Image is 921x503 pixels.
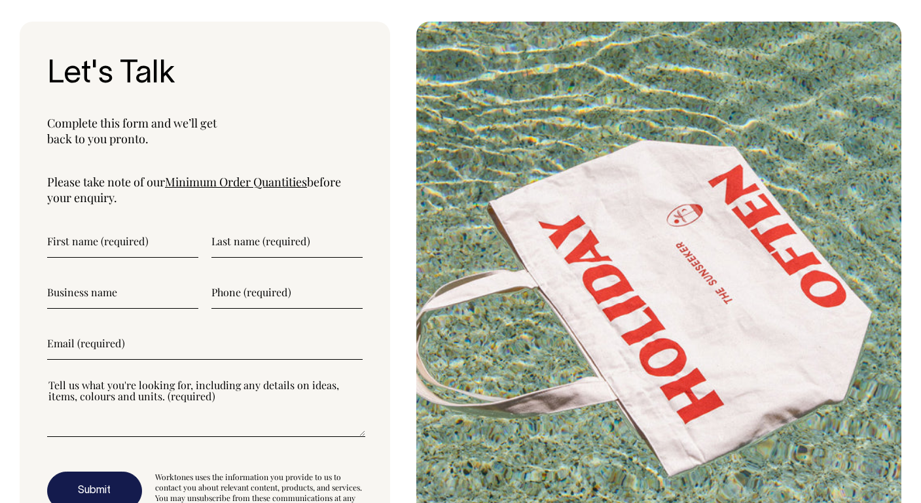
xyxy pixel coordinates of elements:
p: Please take note of our before your enquiry. [47,174,363,205]
input: Phone (required) [211,276,363,309]
input: Email (required) [47,327,363,360]
a: Minimum Order Quantities [165,174,307,190]
p: Complete this form and we’ll get back to you pronto. [47,115,363,147]
h3: Let's Talk [47,58,363,92]
input: Last name (required) [211,225,363,258]
input: Business name [47,276,198,309]
input: First name (required) [47,225,198,258]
